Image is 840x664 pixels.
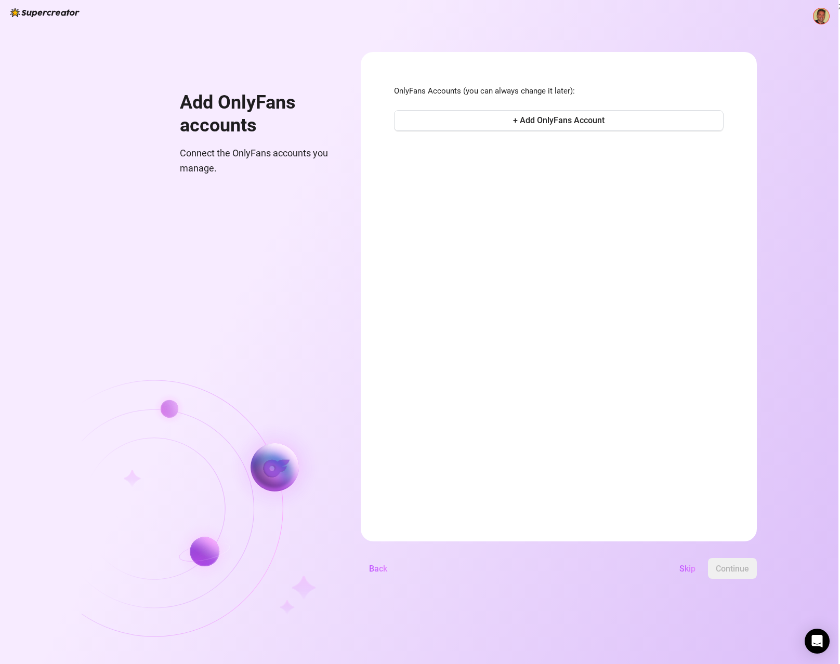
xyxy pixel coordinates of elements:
button: Back [361,558,396,579]
img: ACg8ocK1HiN2Lj-_8Julccb01OYI7pxn3u9130yhTyYqLbtxClTdlDhT=s96-c [813,8,829,24]
span: Back [369,564,387,574]
button: Skip [671,558,704,579]
div: Open Intercom Messenger [805,629,830,654]
span: Skip [679,564,695,574]
span: + Add OnlyFans Account [513,115,605,125]
button: + Add OnlyFans Account [394,110,724,131]
span: OnlyFans Accounts (you can always change it later): [394,85,724,98]
span: Connect the OnlyFans accounts you manage. [180,146,336,176]
h1: Add OnlyFans accounts [180,91,336,137]
button: Continue [708,558,757,579]
img: logo [10,8,80,17]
